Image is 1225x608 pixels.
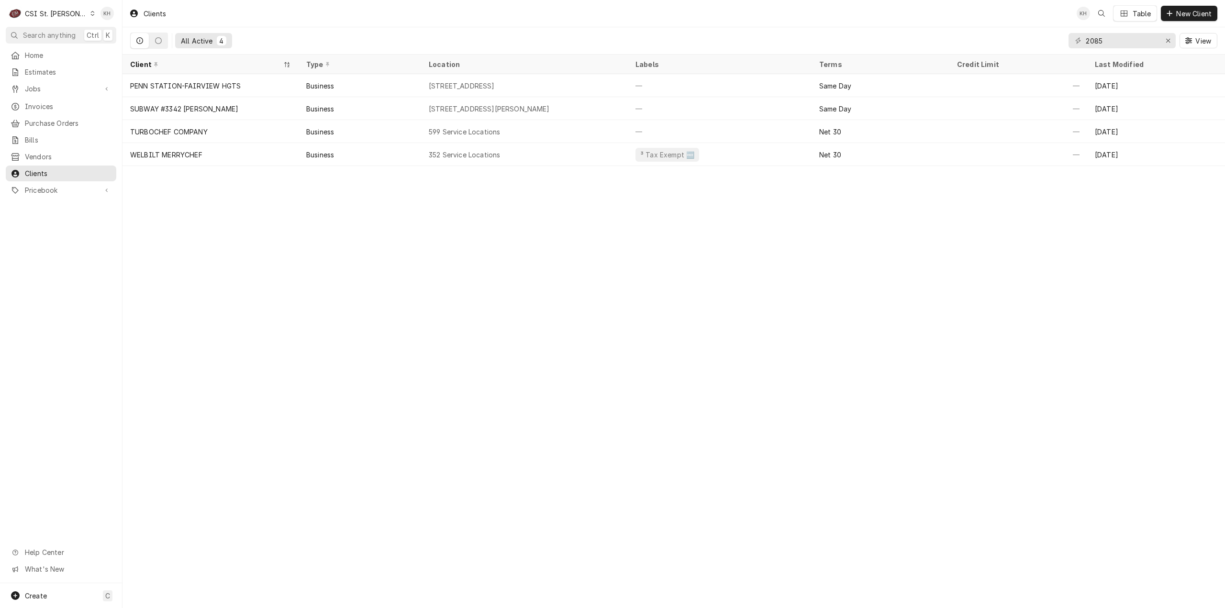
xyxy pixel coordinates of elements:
[181,36,213,46] div: All Active
[949,143,1087,166] div: —
[6,64,116,80] a: Estimates
[635,59,804,69] div: Labels
[87,30,99,40] span: Ctrl
[628,74,812,97] div: —
[306,81,334,91] div: Business
[1133,9,1151,19] div: Table
[25,547,111,557] span: Help Center
[1094,6,1109,21] button: Open search
[25,50,111,60] span: Home
[949,120,1087,143] div: —
[1077,7,1090,20] div: KH
[25,118,111,128] span: Purchase Orders
[819,81,851,91] div: Same Day
[6,166,116,181] a: Clients
[306,127,334,137] div: Business
[306,104,334,114] div: Business
[1087,74,1225,97] div: [DATE]
[100,7,114,20] div: Kelsey Hetlage's Avatar
[105,591,110,601] span: C
[130,150,202,160] div: WELBILT MERRYCHEF
[25,152,111,162] span: Vendors
[6,27,116,44] button: Search anythingCtrlK
[6,561,116,577] a: Go to What's New
[1161,6,1217,21] button: New Client
[639,150,695,160] div: ³ Tax Exempt 🆓
[130,127,208,137] div: TURBOCHEF COMPANY
[429,127,500,137] div: 599 Service Locations
[1095,59,1215,69] div: Last Modified
[25,592,47,600] span: Create
[130,104,238,114] div: SUBWAY #3342 [PERSON_NAME]
[1174,9,1214,19] span: New Client
[6,182,116,198] a: Go to Pricebook
[6,115,116,131] a: Purchase Orders
[25,84,97,94] span: Jobs
[25,185,97,195] span: Pricebook
[106,30,110,40] span: K
[6,132,116,148] a: Bills
[130,59,281,69] div: Client
[6,81,116,97] a: Go to Jobs
[949,97,1087,120] div: —
[6,544,116,560] a: Go to Help Center
[429,104,550,114] div: [STREET_ADDRESS][PERSON_NAME]
[25,67,111,77] span: Estimates
[306,150,334,160] div: Business
[429,81,495,91] div: [STREET_ADDRESS]
[100,7,114,20] div: KH
[306,59,412,69] div: Type
[429,59,620,69] div: Location
[1086,33,1158,48] input: Keyword search
[9,7,22,20] div: CSI St. Louis's Avatar
[25,564,111,574] span: What's New
[949,74,1087,97] div: —
[628,97,812,120] div: —
[130,81,241,91] div: PENN STATION-FAIRVIEW HGTS
[25,9,87,19] div: CSI St. [PERSON_NAME]
[6,99,116,114] a: Invoices
[429,150,500,160] div: 352 Service Locations
[819,127,841,137] div: Net 30
[6,47,116,63] a: Home
[1087,143,1225,166] div: [DATE]
[1180,33,1217,48] button: View
[819,59,940,69] div: Terms
[9,7,22,20] div: C
[819,150,841,160] div: Net 30
[819,104,851,114] div: Same Day
[1087,97,1225,120] div: [DATE]
[957,59,1078,69] div: Credit Limit
[1087,120,1225,143] div: [DATE]
[25,135,111,145] span: Bills
[1160,33,1176,48] button: Erase input
[25,101,111,111] span: Invoices
[23,30,76,40] span: Search anything
[219,36,224,46] div: 4
[1077,7,1090,20] div: Kelsey Hetlage's Avatar
[1193,36,1213,46] span: View
[628,120,812,143] div: —
[6,149,116,165] a: Vendors
[25,168,111,178] span: Clients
